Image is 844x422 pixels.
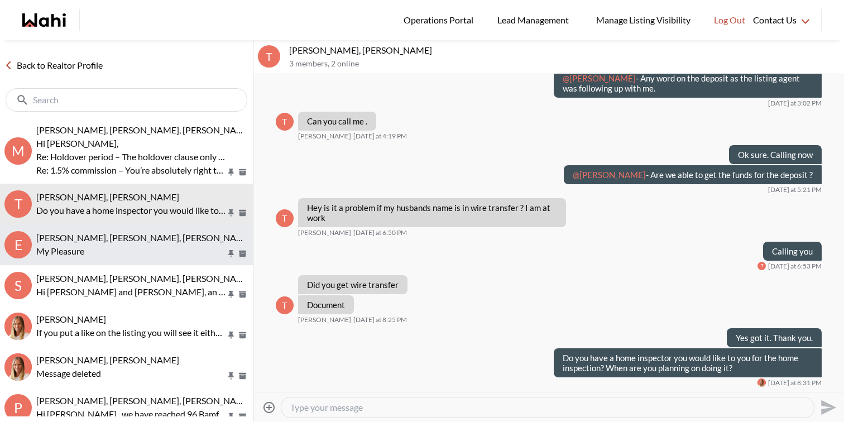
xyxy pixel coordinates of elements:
p: Ok sure. Calling now [738,150,813,160]
p: Hi [PERSON_NAME] , we have reached 96 Bamford [36,407,226,421]
div: T [276,209,294,227]
time: 2025-10-09T21:21:21.384Z [768,185,822,194]
span: Operations Portal [404,13,477,27]
button: Pin [226,371,236,381]
div: Efrem Abraham, Michelle [4,353,32,381]
img: R [4,313,32,340]
div: E [4,231,32,258]
span: [PERSON_NAME], [PERSON_NAME] [36,354,179,365]
p: - Any word on the deposit as the listing agent was following up with me. [563,73,813,93]
p: Re: Holdover period – The holdover clause only applies to properties that Wahi introduces or show... [36,150,226,164]
button: Pin [226,208,236,218]
span: [PERSON_NAME], [PERSON_NAME], [PERSON_NAME] [36,124,252,135]
span: @[PERSON_NAME] [573,170,646,180]
a: Wahi homepage [22,13,66,27]
img: E [4,353,32,381]
time: 2025-10-09T22:53:25.498Z [768,262,822,271]
div: M [4,137,32,165]
span: [PERSON_NAME] [298,228,351,237]
div: S [4,272,32,299]
div: T [757,262,766,270]
button: Pin [226,290,236,299]
div: T [276,113,294,131]
button: Archive [237,412,248,421]
button: Pin [226,167,236,177]
span: [PERSON_NAME] [36,314,106,324]
time: 2025-10-10T00:31:19.067Z [768,378,822,387]
span: [PERSON_NAME], [PERSON_NAME] [36,191,179,202]
p: - Are we able to get the funds for the deposit ? [573,170,813,180]
span: @[PERSON_NAME] [563,73,636,83]
div: Michelle Ryckman [757,378,766,387]
time: 2025-10-09T19:02:23.084Z [768,99,822,108]
span: [PERSON_NAME], [PERSON_NAME], [PERSON_NAME] [36,273,252,284]
div: T [276,296,294,314]
p: Hi [PERSON_NAME] and [PERSON_NAME], an offer has been submitted for [STREET_ADDRESS][PERSON_NAME]... [36,285,226,299]
button: Archive [237,371,248,381]
p: My Pleasure [36,244,226,258]
button: Archive [237,208,248,218]
p: [PERSON_NAME], [PERSON_NAME] [289,45,840,56]
p: Hey is it a problem if my husbands name is in wire transfer ? I am at work [307,203,557,223]
button: Archive [237,249,248,258]
div: T [258,45,280,68]
img: M [757,378,766,387]
span: [PERSON_NAME], [PERSON_NAME], [PERSON_NAME] [36,232,252,243]
div: Ritu Gill, Michelle [4,313,32,340]
button: Pin [226,249,236,258]
button: Archive [237,330,248,340]
p: Do you have a home inspector you would like to you for the home inspection? When are you planning... [36,204,226,217]
time: 2025-10-10T00:25:14.469Z [353,315,407,324]
div: P [4,394,32,421]
span: Lead Management [497,13,573,27]
time: 2025-10-09T22:50:59.340Z [353,228,407,237]
p: Do you have a home inspector you would like to you for the home inspection? When are you planning... [563,353,813,373]
p: Calling you [772,246,813,256]
button: Archive [237,290,248,299]
button: Send [814,395,840,420]
div: Message deleted [36,367,248,380]
p: If you put a like on the listing you will see it either come up as sold firm or back on market [36,326,226,339]
span: [PERSON_NAME], [PERSON_NAME], [PERSON_NAME], [PERSON_NAME] [36,395,325,406]
p: Re: 1.5% commission – You’re absolutely right that commission structures can vary. Each listing o... [36,164,226,177]
p: Can you call me . [307,116,367,126]
textarea: Type your message [290,402,805,413]
p: Yes got it. Thank you. [736,333,813,343]
span: [PERSON_NAME] [298,132,351,141]
time: 2025-10-09T20:19:49.166Z [353,132,407,141]
button: Pin [226,330,236,340]
input: Search [33,94,222,106]
p: 3 members , 2 online [289,59,840,69]
button: Archive [237,167,248,177]
div: T [4,190,32,218]
span: Manage Listing Visibility [593,13,694,27]
p: Hi [PERSON_NAME], [36,137,226,150]
p: Document [307,300,345,310]
button: Pin [226,412,236,421]
span: [PERSON_NAME] [298,315,351,324]
p: Did you get wire transfer [307,280,399,290]
span: Log Out [714,13,745,27]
